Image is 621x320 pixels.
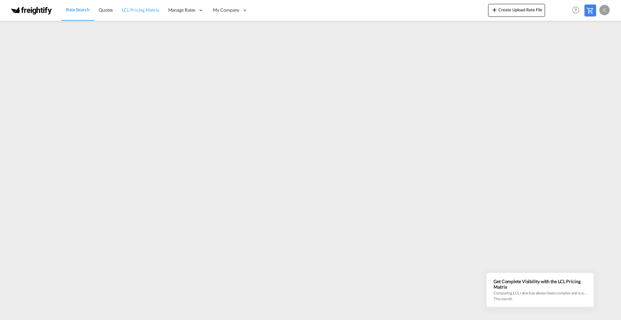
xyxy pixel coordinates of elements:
md-icon: icon-plus 400-fg [491,6,498,14]
span: Help [570,5,581,16]
button: icon-plus 400-fgCreate Upload Rate File [488,4,545,17]
span: Manage Rates [168,7,196,13]
div: C [599,5,610,15]
div: Help [570,5,584,16]
span: LCL Pricing Matrix [122,7,159,13]
span: My Company [213,7,239,13]
span: Quotes [99,7,113,13]
span: Rate Search [66,7,90,12]
img: 174eade0818d11f0a363573f706af363.png [10,3,53,17]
